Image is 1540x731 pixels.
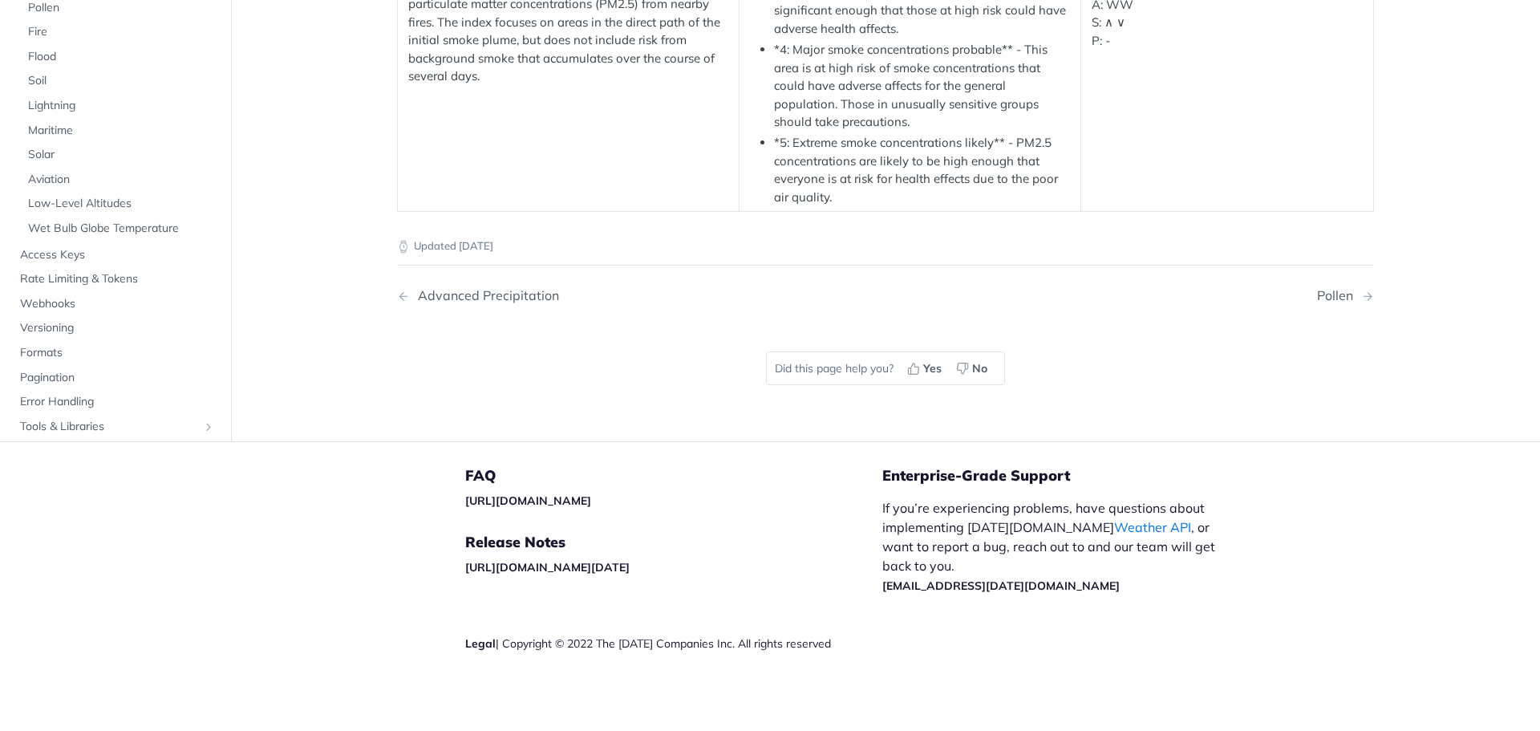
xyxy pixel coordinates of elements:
span: No [972,360,987,377]
a: Webhooks [12,292,219,316]
a: Fire [20,20,219,44]
span: Access Keys [20,247,215,263]
span: Lightning [28,98,215,114]
div: Pollen [1317,288,1361,303]
h5: Enterprise-Grade Support [882,466,1258,485]
a: Next Page: Pollen [1317,288,1374,303]
span: Webhooks [20,296,215,312]
span: Soil [28,74,215,90]
p: Updated [DATE] [397,238,1374,254]
div: Did this page help you? [766,351,1005,385]
p: If you’re experiencing problems, have questions about implementing [DATE][DOMAIN_NAME] , or want ... [882,498,1232,595]
a: Pagination [12,366,219,390]
a: Rate Limiting & Tokens [12,267,219,291]
span: Flood [28,49,215,65]
span: Aviation [28,172,215,188]
button: Show subpages for Tools & Libraries [202,420,215,433]
a: Solar [20,143,219,167]
a: [URL][DOMAIN_NAME][DATE] [465,560,630,575]
h5: Release Notes [465,533,882,552]
span: Low-Level Altitudes [28,197,215,213]
a: Low-Level Altitudes [20,193,219,217]
a: Wet Bulb Globe Temperature [20,217,219,241]
a: Legal [465,636,496,651]
span: Maritime [28,123,215,139]
h5: FAQ [465,466,882,485]
span: Fire [28,24,215,40]
li: *5: Extreme smoke concentrations likely** - PM2.5 concentrations are likely to be high enough tha... [774,134,1070,206]
nav: Pagination Controls [397,272,1374,319]
a: [URL][DOMAIN_NAME] [465,493,591,508]
button: Yes [902,356,950,380]
div: Advanced Precipitation [410,288,559,303]
a: Maritime [20,119,219,143]
a: Tools & LibrariesShow subpages for Tools & Libraries [12,415,219,439]
span: Rate Limiting & Tokens [20,271,215,287]
span: Wet Bulb Globe Temperature [28,221,215,237]
a: Soil [20,70,219,94]
span: Tools & Libraries [20,419,198,435]
span: Formats [20,345,215,361]
a: Error Handling [12,390,219,414]
a: Access Keys [12,243,219,267]
a: Lightning [20,94,219,118]
span: Pagination [20,370,215,386]
span: Yes [923,360,942,377]
a: Aviation [20,168,219,192]
button: No [950,356,996,380]
a: Weather API [1114,519,1191,535]
span: Error Handling [20,394,215,410]
a: Previous Page: Advanced Precipitation [397,288,816,303]
div: | Copyright © 2022 The [DATE] Companies Inc. All rights reserved [465,636,882,652]
span: Versioning [20,321,215,337]
a: Flood [20,45,219,69]
a: Formats [12,341,219,365]
li: *4: Major smoke concentrations probable** - This area is at high risk of smoke concentrations tha... [774,41,1070,132]
span: Solar [28,147,215,163]
a: [EMAIL_ADDRESS][DATE][DOMAIN_NAME] [882,579,1120,593]
a: Versioning [12,317,219,341]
